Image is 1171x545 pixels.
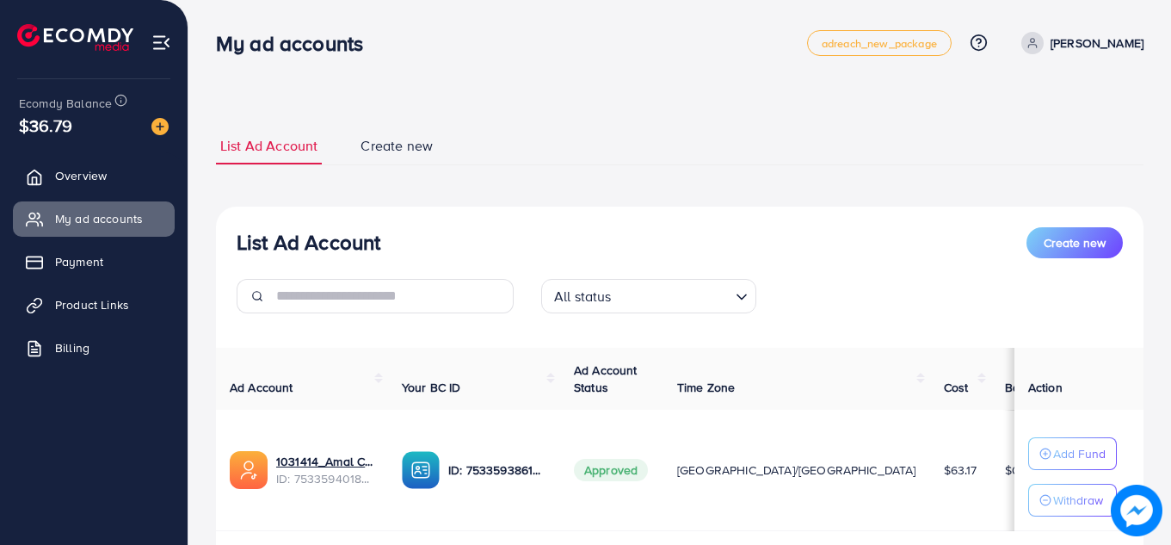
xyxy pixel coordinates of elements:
span: Approved [574,459,648,481]
p: Add Fund [1053,443,1106,464]
a: Overview [13,158,175,193]
input: Search for option [617,281,729,309]
span: Action [1028,379,1063,396]
a: Product Links [13,288,175,322]
p: [PERSON_NAME] [1051,33,1143,53]
span: ID: 7533594018068971521 [276,470,374,487]
span: Payment [55,253,103,270]
span: Billing [55,339,89,356]
button: Withdraw [1028,484,1117,517]
a: [PERSON_NAME] [1014,32,1143,54]
span: Ad Account Status [574,362,638,396]
div: <span class='underline'>1031414_Amal Collection_1754051557873</span></br>7533594018068971521 [276,453,374,488]
a: 1031414_Amal Collection_1754051557873 [276,453,374,470]
span: Cost [944,379,969,396]
div: Search for option [541,279,756,313]
span: List Ad Account [220,136,317,156]
span: Ad Account [230,379,293,396]
span: Product Links [55,296,129,313]
span: Overview [55,167,107,184]
img: ic-ads-acc.e4c84228.svg [230,451,268,489]
h3: List Ad Account [237,230,380,255]
button: Create new [1026,227,1123,258]
span: All status [551,284,615,309]
a: Payment [13,245,175,279]
span: Your BC ID [402,379,461,396]
img: image [1111,485,1162,536]
button: Add Fund [1028,437,1117,470]
span: Time Zone [677,379,735,396]
span: $63.17 [944,461,977,479]
span: adreach_new_package [822,38,937,49]
span: [GEOGRAPHIC_DATA]/[GEOGRAPHIC_DATA] [677,461,916,479]
img: ic-ba-acc.ded83a64.svg [402,451,440,489]
a: Billing [13,331,175,365]
span: $36.79 [19,113,72,138]
p: ID: 7533593861403754513 [448,460,546,480]
p: Withdraw [1053,490,1103,511]
img: logo [17,24,133,51]
span: My ad accounts [55,210,143,227]
img: image [151,118,169,135]
span: Ecomdy Balance [19,95,112,112]
span: Create new [361,136,433,156]
img: menu [151,33,171,53]
h3: My ad accounts [216,31,377,56]
a: My ad accounts [13,201,175,236]
a: adreach_new_package [807,30,952,56]
span: Create new [1044,234,1106,251]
